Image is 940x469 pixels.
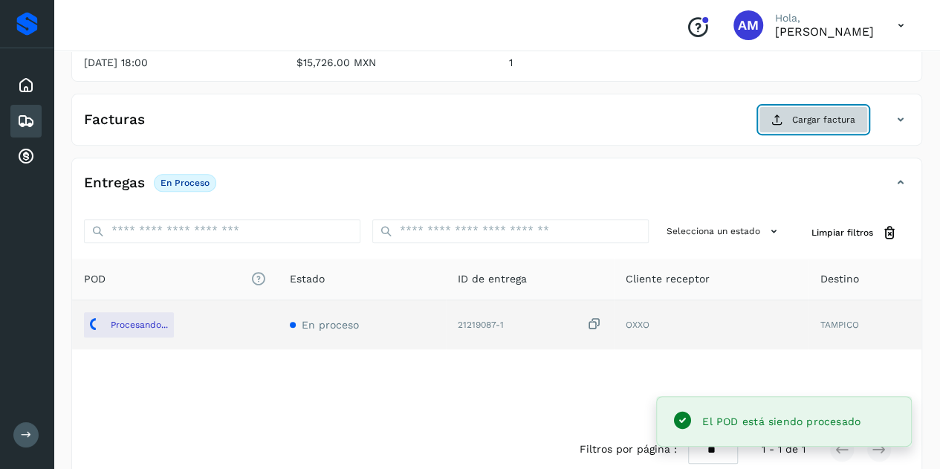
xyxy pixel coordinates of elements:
span: ID de entrega [458,271,527,287]
td: TAMPICO [808,300,921,349]
span: 1 - 1 de 1 [762,441,806,457]
p: Angele Monserrat Manriquez Bisuett [775,25,874,39]
button: Procesando... [84,312,174,337]
button: Cargar factura [759,106,868,133]
p: Procesando... [111,320,168,330]
button: Selecciona un estado [661,219,788,244]
span: Destino [820,271,859,287]
span: Limpiar filtros [811,226,873,239]
span: Cargar factura [792,113,855,126]
button: Limpiar filtros [800,219,910,247]
div: Inicio [10,69,42,102]
div: FacturasCargar factura [72,106,921,145]
div: Embarques [10,105,42,138]
p: $15,726.00 MXN [296,56,485,69]
div: Cuentas por cobrar [10,140,42,173]
div: EntregasEn proceso [72,170,921,207]
span: POD [84,271,266,287]
span: Cliente receptor [626,271,710,287]
span: Filtros por página : [579,441,676,457]
p: Hola, [775,12,874,25]
p: [DATE] 18:00 [84,56,273,69]
div: 21219087-1 [458,317,602,332]
p: En proceso [161,178,210,188]
h4: Facturas [84,111,145,129]
h4: Entregas [84,175,145,192]
p: 1 [509,56,698,69]
span: En proceso [302,319,359,331]
td: OXXO [614,300,808,349]
span: El POD está siendo procesado [702,415,860,427]
span: Estado [290,271,325,287]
